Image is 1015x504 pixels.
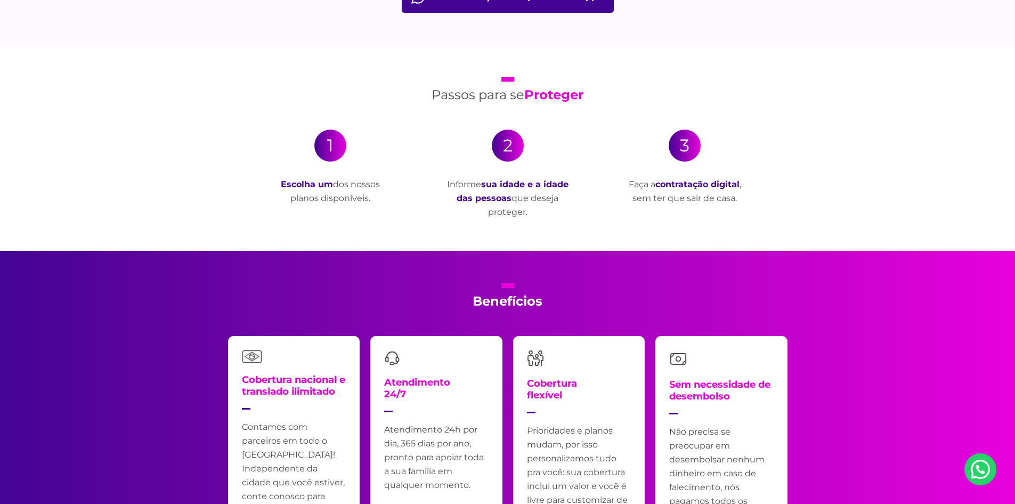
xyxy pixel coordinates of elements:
h4: Atendimento 24/7 [384,377,450,412]
h2: Passos para se [428,77,588,103]
a: Nosso Whatsapp [964,453,996,485]
h4: Sem necessidade de desembolso [669,379,774,414]
h4: Cobertura flexível [527,378,577,413]
h4: Cobertura nacional e translado ilimitado [242,374,346,410]
strong: contratação digital [655,179,740,189]
img: family [527,350,544,367]
img: flag [242,350,262,363]
h2: Benefícios [473,283,542,309]
p: Faça a , sem ter que sair de casa. [622,178,748,205]
img: money [669,350,687,368]
strong: Escolha um [281,179,333,189]
strong: sua idade e a idade das pessoas [457,179,569,203]
strong: Proteger [524,87,583,102]
p: dos nossos planos disponíveis. [268,178,393,205]
p: Informe que deseja proteger. [445,178,570,219]
div: 2 [492,130,524,162]
div: 1 [314,130,346,162]
img: headset [384,350,400,366]
div: 3 [669,130,701,162]
p: Atendimento 24h por dia, 365 dias por ano, pronto para apoiar toda a sua família em qualquer mome... [384,423,489,492]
